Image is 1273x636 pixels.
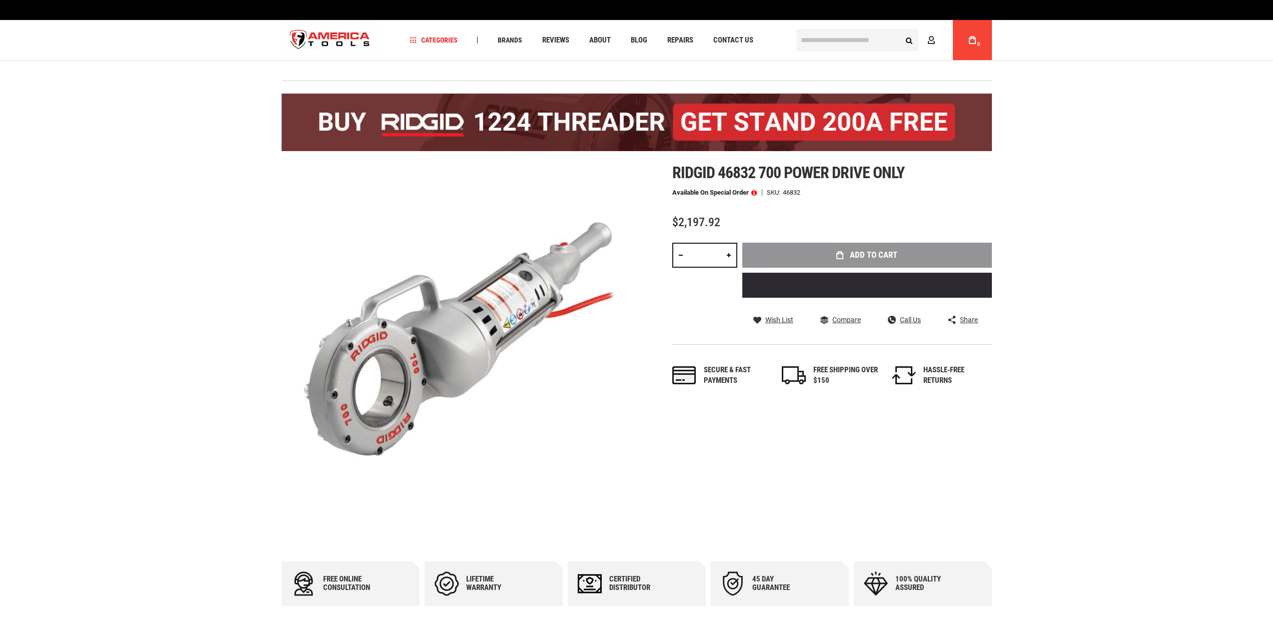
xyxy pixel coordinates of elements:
span: Repairs [667,37,693,44]
a: Wish List [753,315,793,324]
div: Lifetime warranty [466,575,526,592]
a: Categories [405,34,462,47]
a: 0 [963,20,982,60]
img: shipping [782,366,806,384]
button: Search [900,31,919,50]
span: About [589,37,611,44]
span: Compare [832,316,861,323]
span: Brands [498,37,522,44]
img: America Tools [282,22,379,59]
div: Certified Distributor [609,575,669,592]
span: Contact Us [713,37,753,44]
div: Free online consultation [323,575,383,592]
img: payments [672,366,696,384]
a: Brands [493,34,527,47]
div: Secure & fast payments [704,365,769,386]
span: Call Us [900,316,921,323]
a: store logo [282,22,379,59]
a: About [585,34,615,47]
span: $2,197.92 [672,215,720,229]
a: Call Us [888,315,921,324]
img: main product photo [282,164,637,519]
span: 0 [977,42,980,47]
img: BOGO: Buy the RIDGID® 1224 Threader (26092), get the 92467 200A Stand FREE! [282,94,992,151]
span: Reviews [542,37,569,44]
div: HASSLE-FREE RETURNS [923,365,988,386]
span: Categories [410,37,458,44]
a: Compare [820,315,861,324]
a: Contact Us [709,34,758,47]
span: Share [960,316,978,323]
div: FREE SHIPPING OVER $150 [813,365,878,386]
span: Wish List [765,316,793,323]
strong: SKU [767,189,783,196]
div: 100% quality assured [895,575,955,592]
div: 45 day Guarantee [752,575,812,592]
span: Ridgid 46832 700 power drive only [672,163,904,182]
a: Repairs [663,34,698,47]
div: 46832 [783,189,800,196]
a: Blog [626,34,652,47]
img: returns [892,366,916,384]
a: Reviews [538,34,574,47]
p: Available on Special Order [672,189,757,196]
span: Blog [631,37,647,44]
